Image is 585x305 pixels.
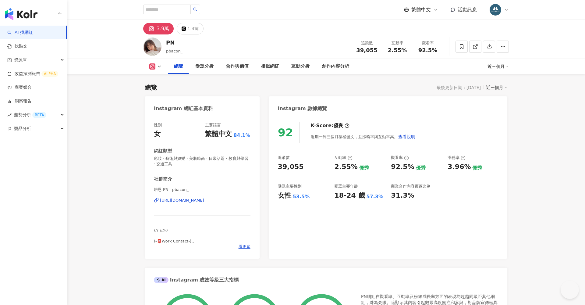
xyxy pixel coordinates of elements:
[7,30,33,36] a: searchAI 找網紅
[32,112,46,118] div: BETA
[143,23,174,34] button: 3.9萬
[177,23,203,34] button: 1.4萬
[193,7,197,12] span: search
[14,122,31,135] span: 競品分析
[311,122,349,129] div: K-Score :
[278,155,290,160] div: 追蹤數
[355,40,378,46] div: 追蹤數
[7,98,32,104] a: 洞察報告
[322,63,349,70] div: 創作內容分析
[334,155,352,160] div: 互動率
[356,47,377,53] span: 39,055
[154,277,239,283] div: Instagram 成效等級三大指標
[7,113,12,117] span: rise
[154,105,213,112] div: Instagram 網紅基本資料
[160,198,204,203] div: [URL][DOMAIN_NAME]
[388,47,407,53] span: 2.55%
[416,165,426,171] div: 優秀
[154,228,238,266] span: 𝑈𝑇 𝐸𝐷𝑈 - (-📮Work Contact-) 圖文 ： [EMAIL_ADDRESS][DOMAIN_NAME] 影音： [EMAIL_ADDRESS][DOMAIN_NAME] . -...
[278,105,327,112] div: Instagram 數據總覽
[233,132,250,139] span: 84.1%
[398,134,415,139] span: 查看說明
[226,63,249,70] div: 合作與價值
[174,63,183,70] div: 總覽
[157,24,169,33] div: 3.9萬
[391,155,409,160] div: 觀看率
[14,53,27,67] span: 資源庫
[359,165,369,171] div: 優秀
[278,162,304,172] div: 39,055
[195,63,214,70] div: 受眾分析
[472,165,482,171] div: 優秀
[448,155,466,160] div: 漲粉率
[205,122,221,128] div: 主要語言
[486,84,507,91] div: 近三個月
[14,108,46,122] span: 趨勢分析
[416,40,439,46] div: 觀看率
[143,38,161,56] img: KOL Avatar
[187,24,198,33] div: 1.4萬
[145,83,157,92] div: 總覽
[490,4,501,16] img: 358735463_652854033541749_1509380869568117342_n.jpg
[487,62,509,71] div: 近三個月
[391,191,414,200] div: 31.3%
[7,84,32,91] a: 商案媒合
[293,193,310,200] div: 53.5%
[154,148,172,154] div: 網紅類型
[391,162,414,172] div: 92.5%
[386,40,409,46] div: 互動率
[334,184,358,189] div: 受眾主要年齡
[154,129,161,139] div: 女
[278,126,293,139] div: 92
[154,187,250,192] span: 培恩 𝐏𝐍 | pbacon_
[154,176,172,182] div: 社群簡介
[411,6,431,13] span: 繁體中文
[7,71,58,77] a: 效益預測報告ALPHA
[311,131,416,143] div: 近期一到三個月積極發文，且漲粉率與互動率高。
[7,43,27,49] a: 找貼文
[5,8,37,20] img: logo
[166,49,183,53] span: pbacon_
[367,193,384,200] div: 57.3%
[334,122,343,129] div: 優良
[418,47,437,53] span: 92.5%
[261,63,279,70] div: 相似網紅
[334,191,365,200] div: 18-24 歲
[334,162,357,172] div: 2.55%
[205,129,232,139] div: 繁體中文
[561,281,579,299] iframe: Help Scout Beacon - Open
[448,162,471,172] div: 3.96%
[166,39,183,46] div: PN
[391,184,431,189] div: 商業合作內容覆蓋比例
[239,244,250,249] span: 看更多
[291,63,310,70] div: 互動分析
[154,277,168,283] div: AI
[154,198,250,203] a: [URL][DOMAIN_NAME]
[458,7,477,13] span: 活動訊息
[278,191,291,200] div: 女性
[437,85,481,90] div: 最後更新日期：[DATE]
[278,184,302,189] div: 受眾主要性別
[398,131,416,143] button: 查看說明
[154,156,250,167] span: 彩妝 · 藝術與娛樂 · 美妝時尚 · 日常話題 · 教育與學習 · 交通工具
[154,122,162,128] div: 性別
